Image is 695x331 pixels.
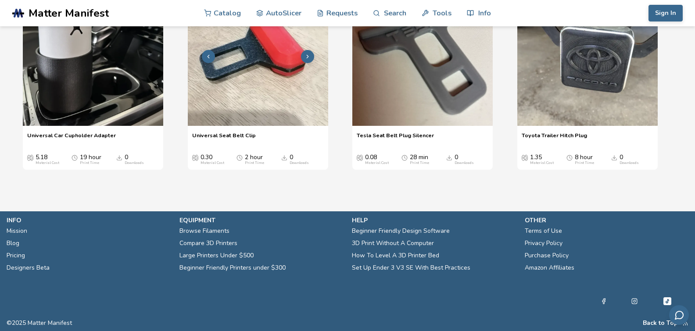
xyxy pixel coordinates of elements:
[352,249,439,262] a: How To Level A 3D Printer Bed
[201,161,224,165] div: Material Cost
[352,237,434,249] a: 3D Print Without A Computer
[192,154,198,161] span: Average Cost
[281,154,287,161] span: Downloads
[7,249,25,262] a: Pricing
[401,154,408,161] span: Average Print Time
[575,161,594,165] div: Print Time
[525,216,689,225] p: other
[352,225,450,237] a: Beginner Friendly Design Software
[7,320,72,327] span: © 2025 Matter Manifest
[455,161,474,165] div: Downloads
[245,154,264,165] div: 2 hour
[620,161,639,165] div: Downloads
[179,262,286,274] a: Beginner Friendly Printers under $300
[80,154,101,165] div: 19 hour
[179,237,237,249] a: Compare 3D Printers
[125,154,144,165] div: 0
[72,154,78,161] span: Average Print Time
[662,296,673,306] a: Tiktok
[365,161,389,165] div: Material Cost
[80,161,99,165] div: Print Time
[201,154,224,165] div: 0.30
[643,320,678,327] button: Back to Top
[290,154,309,165] div: 0
[522,154,528,161] span: Average Cost
[525,237,562,249] a: Privacy Policy
[682,320,688,327] a: RSS Feed
[7,237,19,249] a: Blog
[29,7,109,19] span: Matter Manifest
[192,132,256,145] a: Universal Seat Belt Clip
[352,262,470,274] a: Set Up Ender 3 V3 SE With Best Practices
[36,154,59,165] div: 5.18
[179,225,229,237] a: Browse Filaments
[236,154,243,161] span: Average Print Time
[611,154,617,161] span: Downloads
[7,262,50,274] a: Designers Beta
[290,161,309,165] div: Downloads
[530,161,554,165] div: Material Cost
[525,249,569,262] a: Purchase Policy
[648,5,683,21] button: Sign In
[525,225,562,237] a: Terms of Use
[601,296,607,306] a: Facebook
[352,216,516,225] p: help
[530,154,554,165] div: 1.35
[179,249,254,262] a: Large Printers Under $500
[357,154,363,161] span: Average Cost
[669,305,689,325] button: Send feedback via email
[455,154,474,165] div: 0
[125,161,144,165] div: Downloads
[525,262,574,274] a: Amazon Affiliates
[7,225,27,237] a: Mission
[27,154,33,161] span: Average Cost
[36,161,59,165] div: Material Cost
[620,154,639,165] div: 0
[575,154,594,165] div: 8 hour
[179,216,344,225] p: equipment
[27,132,116,145] a: Universal Car Cupholder Adapter
[365,154,389,165] div: 0.08
[410,154,429,165] div: 28 min
[446,154,452,161] span: Downloads
[7,216,171,225] p: info
[410,161,429,165] div: Print Time
[566,154,573,161] span: Average Print Time
[357,132,434,145] a: Tesla Seat Belt Plug Silencer
[522,132,587,145] a: Toyota Trailer Hitch Plug
[116,154,122,161] span: Downloads
[631,296,638,306] a: Instagram
[245,161,264,165] div: Print Time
